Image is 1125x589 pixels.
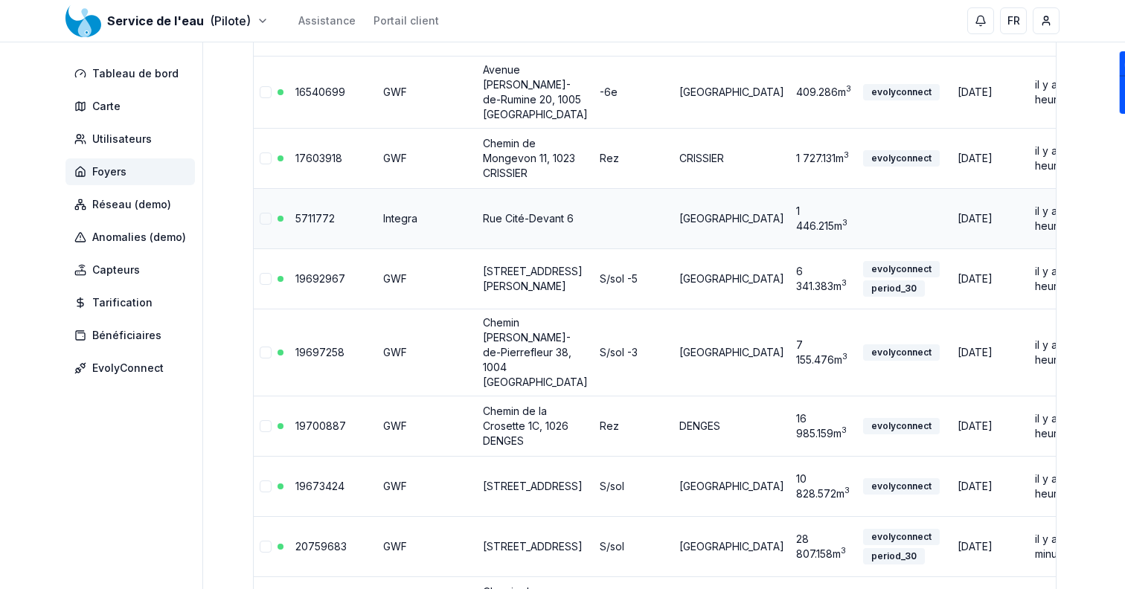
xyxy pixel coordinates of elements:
td: [DATE] [952,516,1029,576]
div: 6 341.383 m [796,264,851,294]
sup: 3 [844,150,849,160]
sup: 3 [844,486,850,495]
div: 16 985.159 m [796,411,851,441]
a: [STREET_ADDRESS] [483,480,583,492]
span: Capteurs [92,263,140,277]
td: GWF [377,128,477,188]
span: Utilisateurs [92,132,152,147]
a: Chemin de la Crosette 1C, 1026 DENGES [483,405,568,447]
td: GWF [377,516,477,576]
a: 19697258 [295,346,344,358]
td: S/sol -3 [594,309,673,396]
sup: 3 [842,278,847,288]
td: [DATE] [952,56,1029,128]
td: [DATE] [952,309,1029,396]
span: EvolyConnect [92,361,164,376]
td: S/sol [594,456,673,516]
td: Rez [594,396,673,456]
div: evolyconnect [863,418,940,434]
a: Chemin [PERSON_NAME]-de-Pierrefleur 38, 1004 [GEOGRAPHIC_DATA] [483,316,588,388]
a: Tarification [65,289,201,316]
a: [STREET_ADDRESS] [483,540,583,553]
div: 7 155.476 m [796,338,851,367]
td: il y a une heure [1029,309,1106,396]
td: S/sol -5 [594,248,673,309]
span: FR [1007,13,1020,28]
a: Chemin de Mongevon 11, 1023 CRISSIER [483,137,575,179]
img: Service de l'eau Logo [65,3,101,39]
span: Service de l'eau [107,12,204,30]
div: evolyconnect [863,344,940,361]
td: il y a une heure [1029,248,1106,309]
td: GWF [377,56,477,128]
button: Sélectionner la ligne [260,152,272,164]
span: Anomalies (demo) [92,230,186,245]
span: Réseau (demo) [92,197,171,212]
div: period_30 [863,280,925,297]
button: Sélectionner la ligne [260,420,272,432]
a: Rue Cité-Devant 6 [483,212,574,225]
div: period_30 [863,548,925,564]
td: [GEOGRAPHIC_DATA] [673,309,790,396]
a: Portail client [374,13,439,28]
a: Foyers [65,158,201,185]
td: [DATE] [952,396,1029,456]
span: Carte [92,99,121,114]
a: 20759683 [295,540,347,553]
div: evolyconnect [863,261,940,277]
a: 19692967 [295,272,345,285]
div: 409.286 m [796,85,851,100]
td: [DATE] [952,248,1029,309]
div: evolyconnect [863,478,940,495]
button: Sélectionner la ligne [260,541,272,553]
a: Tableau de bord [65,60,201,87]
span: (Pilote) [210,12,251,30]
button: Sélectionner la ligne [260,213,272,225]
a: Capteurs [65,257,201,283]
a: Avenue [PERSON_NAME]-de-Rumine 20, 1005 [GEOGRAPHIC_DATA] [483,63,588,120]
a: 5711772 [295,212,335,225]
td: Rez [594,128,673,188]
div: 28 807.158 m [796,532,851,561]
td: DENGES [673,396,790,456]
td: il y a 2 heures [1029,56,1106,128]
a: Carte [65,93,201,120]
td: il y a une heure [1029,188,1106,248]
button: Sélectionner la ligne [260,480,272,492]
td: [GEOGRAPHIC_DATA] [673,188,790,248]
a: 19700887 [295,419,346,432]
button: Sélectionner la ligne [260,273,272,285]
td: il y a 39 minutes [1029,516,1106,576]
button: Service de l'eau(Pilote) [65,12,269,30]
sup: 3 [846,84,851,94]
div: 1 446.215 m [796,204,851,234]
sup: 3 [842,352,847,361]
span: Foyers [92,164,126,179]
a: Assistance [298,13,356,28]
span: Tableau de bord [92,66,179,81]
td: [DATE] [952,128,1029,188]
a: 17603918 [295,152,342,164]
td: il y a une heure [1029,396,1106,456]
td: [GEOGRAPHIC_DATA] [673,56,790,128]
sup: 3 [841,546,846,556]
td: [DATE] [952,188,1029,248]
a: Réseau (demo) [65,191,201,218]
td: GWF [377,456,477,516]
sup: 3 [842,425,847,435]
button: Sélectionner la ligne [260,347,272,358]
button: Sélectionner la ligne [260,86,272,98]
td: [GEOGRAPHIC_DATA] [673,516,790,576]
td: -6e [594,56,673,128]
td: GWF [377,309,477,396]
a: 19673424 [295,480,344,492]
td: GWF [377,248,477,309]
a: [STREET_ADDRESS][PERSON_NAME] [483,265,583,292]
sup: 3 [842,218,847,228]
a: Utilisateurs [65,126,201,152]
a: Anomalies (demo) [65,224,201,251]
div: evolyconnect [863,150,940,167]
td: il y a 2 heures [1029,128,1106,188]
td: Integra [377,188,477,248]
td: [DATE] [952,456,1029,516]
